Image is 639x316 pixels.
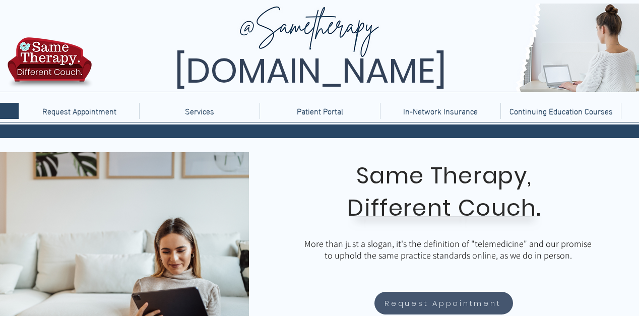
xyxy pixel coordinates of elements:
[139,103,260,119] div: Services
[292,103,348,119] p: Patient Portal
[380,103,500,119] a: In-Network Insurance
[180,103,219,119] p: Services
[37,103,121,119] p: Request Appointment
[5,36,95,95] img: TBH.US
[302,238,594,261] p: More than just a slogan, it's the definition of "telemedicine" and our promise to uphold the same...
[260,103,380,119] a: Patient Portal
[347,192,541,224] span: Different Couch.
[174,47,446,95] span: [DOMAIN_NAME]
[19,103,139,119] a: Request Appointment
[398,103,483,119] p: In-Network Insurance
[504,103,618,119] p: Continuing Education Courses
[500,103,621,119] a: Continuing Education Courses
[356,160,532,192] span: Same Therapy,
[374,292,513,314] a: Request Appointment
[385,297,501,309] span: Request Appointment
